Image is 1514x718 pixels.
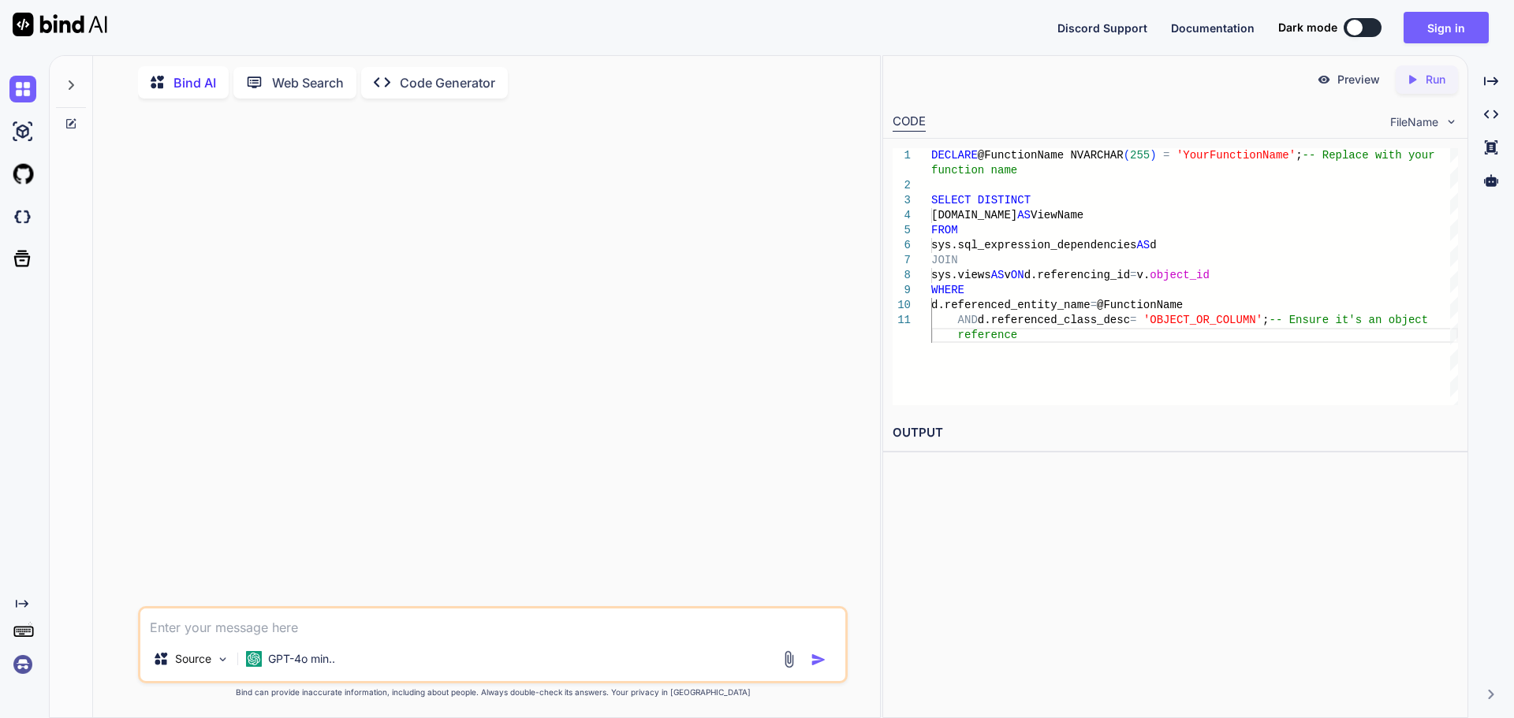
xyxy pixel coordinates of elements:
[931,239,1136,251] span: sys.sql_expression_dependencies
[893,208,911,223] div: 4
[893,268,911,283] div: 8
[1024,269,1129,281] span: d.referencing_id
[893,178,911,193] div: 2
[931,224,958,236] span: FROM
[1269,314,1428,326] span: -- Ensure it's an object
[1136,269,1150,281] span: v.
[931,299,1091,311] span: d.referenced_entity_name
[1404,12,1489,43] button: Sign in
[931,194,971,206] span: SELECT
[893,313,911,328] div: 11
[893,298,911,313] div: 10
[990,269,1004,281] span: AS
[272,73,344,92] p: Web Search
[9,76,36,102] img: chat
[1057,20,1147,36] button: Discord Support
[400,73,495,92] p: Code Generator
[216,653,229,666] img: Pick Models
[957,314,977,326] span: AND
[1150,239,1156,251] span: d
[246,651,262,667] img: GPT-4o mini
[138,686,848,698] p: Bind can provide inaccurate information, including about people. Always double-check its answers....
[1004,269,1010,281] span: v
[1163,149,1169,162] span: =
[1171,20,1255,36] button: Documentation
[173,73,216,92] p: Bind AI
[1130,314,1136,326] span: =
[1150,269,1210,281] span: object_id
[9,203,36,230] img: darkCloudIdeIcon
[893,283,911,298] div: 9
[780,650,798,668] img: attachment
[893,238,911,253] div: 6
[268,651,335,667] p: GPT-4o min..
[1130,149,1150,162] span: 255
[1097,299,1183,311] span: @FunctionName
[893,253,911,268] div: 7
[893,223,911,238] div: 5
[883,415,1467,452] h2: OUTPUT
[1262,314,1269,326] span: ;
[931,254,958,266] span: JOIN
[931,284,964,296] span: WHERE
[1017,209,1031,221] span: AS
[1426,72,1445,87] p: Run
[1010,269,1024,281] span: ON
[1130,269,1136,281] span: =
[893,148,911,163] div: 1
[931,209,1017,221] span: [DOMAIN_NAME]
[13,13,107,36] img: Bind AI
[1136,239,1150,251] span: AS
[931,149,978,162] span: DECLARE
[175,651,211,667] p: Source
[1296,149,1302,162] span: ;
[1302,149,1434,162] span: -- Replace with your
[9,161,36,188] img: githubLight
[1150,149,1156,162] span: )
[9,651,36,678] img: signin
[1057,21,1147,35] span: Discord Support
[1177,149,1296,162] span: 'YourFunctionName'
[1123,149,1129,162] span: (
[931,164,1017,177] span: function name
[1317,73,1331,87] img: preview
[977,314,1129,326] span: d.referenced_class_desc
[1278,20,1337,35] span: Dark mode
[1337,72,1380,87] p: Preview
[977,149,1123,162] span: @FunctionName NVARCHAR
[931,269,991,281] span: sys.views
[811,652,826,668] img: icon
[957,329,1017,341] span: reference
[1031,209,1083,221] span: ViewName
[1445,115,1458,128] img: chevron down
[893,193,911,208] div: 3
[9,118,36,145] img: ai-studio
[1171,21,1255,35] span: Documentation
[1090,299,1096,311] span: =
[140,608,845,637] textarea: Write syntax for get Procedure name where i particular Column is using in sql server
[1390,114,1438,130] span: FileName
[977,194,1030,206] span: DISTINCT
[893,113,926,132] div: CODE
[1143,314,1262,326] span: 'OBJECT_OR_COLUMN'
